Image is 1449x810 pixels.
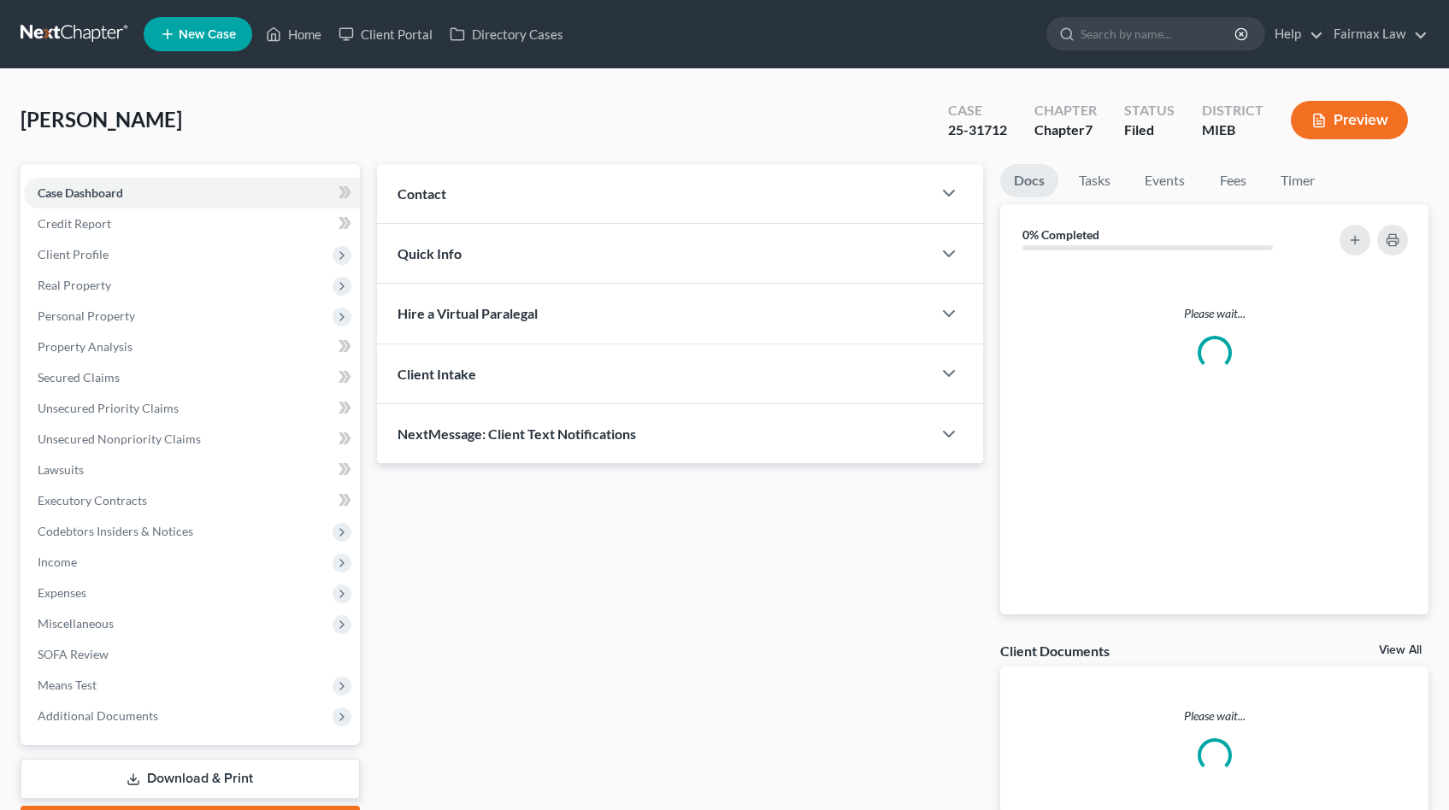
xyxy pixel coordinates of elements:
[398,366,476,382] span: Client Intake
[38,616,114,631] span: Miscellaneous
[38,678,97,692] span: Means Test
[948,101,1007,120] div: Case
[1267,164,1328,197] a: Timer
[398,426,636,442] span: NextMessage: Client Text Notifications
[398,305,538,321] span: Hire a Virtual Paralegal
[24,208,360,239] a: Credit Report
[1085,121,1093,138] span: 7
[1124,120,1175,140] div: Filed
[38,555,77,569] span: Income
[24,639,360,670] a: SOFA Review
[1266,19,1323,50] a: Help
[38,524,193,538] span: Codebtors Insiders & Notices
[21,759,360,799] a: Download & Print
[1081,18,1237,50] input: Search by name...
[38,247,109,261] span: Client Profile
[1034,120,1097,140] div: Chapter
[24,362,360,393] a: Secured Claims
[38,185,123,200] span: Case Dashboard
[21,107,182,132] span: [PERSON_NAME]
[38,278,111,292] span: Real Property
[38,647,109,661] span: SOFA Review
[24,485,360,516] a: Executory Contracts
[38,339,133,354] span: Property Analysis
[1124,101,1175,120] div: Status
[1202,120,1263,140] div: MIEB
[179,28,236,41] span: New Case
[1131,164,1199,197] a: Events
[24,178,360,208] a: Case Dashboard
[1000,164,1058,197] a: Docs
[24,393,360,424] a: Unsecured Priority Claims
[441,19,572,50] a: Directory Cases
[1205,164,1260,197] a: Fees
[948,120,1007,140] div: 25-31712
[398,245,462,261] span: Quick Info
[38,585,86,600] span: Expenses
[38,308,135,323] span: Personal Property
[1000,707,1428,725] p: Please wait...
[1000,642,1110,660] div: Client Documents
[1065,164,1124,197] a: Tasks
[38,401,179,415] span: Unsecured Priority Claims
[1014,305,1415,322] p: Please wait...
[24,455,360,485] a: Lawsuits
[1379,644,1422,656] a: View All
[1325,19,1428,50] a: Fairmax Law
[1291,101,1408,139] button: Preview
[330,19,441,50] a: Client Portal
[38,462,84,477] span: Lawsuits
[257,19,330,50] a: Home
[24,424,360,455] a: Unsecured Nonpriority Claims
[38,493,147,508] span: Executory Contracts
[1034,101,1097,120] div: Chapter
[38,216,111,231] span: Credit Report
[398,185,446,202] span: Contact
[24,332,360,362] a: Property Analysis
[1202,101,1263,120] div: District
[1022,227,1099,242] strong: 0% Completed
[38,370,120,384] span: Secured Claims
[38,431,201,446] span: Unsecured Nonpriority Claims
[38,708,158,723] span: Additional Documents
